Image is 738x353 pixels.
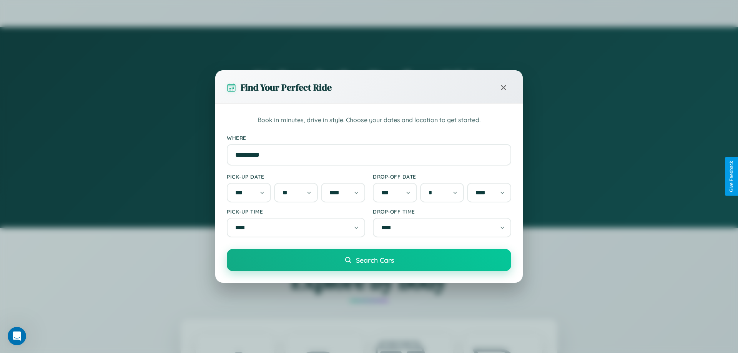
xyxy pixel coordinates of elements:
button: Search Cars [227,249,511,271]
label: Drop-off Time [373,208,511,215]
label: Where [227,134,511,141]
p: Book in minutes, drive in style. Choose your dates and location to get started. [227,115,511,125]
h3: Find Your Perfect Ride [241,81,332,94]
label: Pick-up Time [227,208,365,215]
label: Pick-up Date [227,173,365,180]
label: Drop-off Date [373,173,511,180]
span: Search Cars [356,256,394,264]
